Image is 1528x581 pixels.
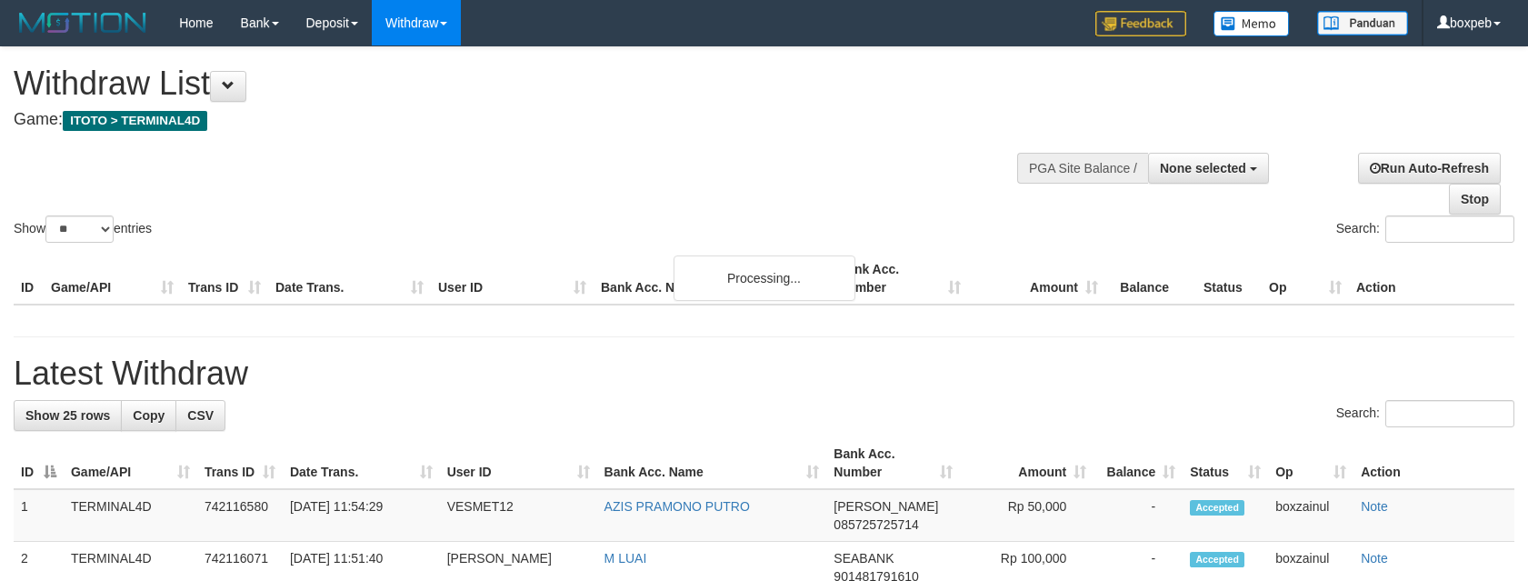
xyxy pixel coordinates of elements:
[64,437,197,489] th: Game/API: activate to sort column ascending
[181,253,268,305] th: Trans ID
[831,253,968,305] th: Bank Acc. Number
[14,111,1001,129] h4: Game:
[960,437,1094,489] th: Amount: activate to sort column ascending
[1317,11,1408,35] img: panduan.png
[1353,437,1514,489] th: Action
[14,356,1514,392] h1: Latest Withdraw
[1094,437,1183,489] th: Balance: activate to sort column ascending
[834,517,918,532] span: Copy 085725725714 to clipboard
[1358,153,1501,184] a: Run Auto-Refresh
[1160,161,1246,175] span: None selected
[604,551,647,566] a: M LUAI
[44,253,181,305] th: Game/API
[268,253,431,305] th: Date Trans.
[1385,400,1514,427] input: Search:
[1349,253,1514,305] th: Action
[14,489,64,542] td: 1
[1449,184,1501,215] a: Stop
[14,9,152,36] img: MOTION_logo.png
[14,437,64,489] th: ID: activate to sort column descending
[1361,551,1388,566] a: Note
[826,437,960,489] th: Bank Acc. Number: activate to sort column ascending
[431,253,594,305] th: User ID
[440,489,597,542] td: VESMET12
[1336,215,1514,243] label: Search:
[197,489,283,542] td: 742116580
[14,215,152,243] label: Show entries
[1361,499,1388,514] a: Note
[1385,215,1514,243] input: Search:
[1268,489,1353,542] td: boxzainul
[1190,500,1244,516] span: Accepted
[283,437,440,489] th: Date Trans.: activate to sort column ascending
[1190,552,1244,567] span: Accepted
[674,255,855,301] div: Processing...
[25,408,110,423] span: Show 25 rows
[63,111,207,131] span: ITOTO > TERMINAL4D
[1105,253,1196,305] th: Balance
[594,253,831,305] th: Bank Acc. Name
[283,489,440,542] td: [DATE] 11:54:29
[604,499,750,514] a: AZIS PRAMONO PUTRO
[1213,11,1290,36] img: Button%20Memo.svg
[187,408,214,423] span: CSV
[45,215,114,243] select: Showentries
[121,400,176,431] a: Copy
[1196,253,1262,305] th: Status
[14,253,44,305] th: ID
[133,408,165,423] span: Copy
[1268,437,1353,489] th: Op: activate to sort column ascending
[597,437,827,489] th: Bank Acc. Name: activate to sort column ascending
[1183,437,1268,489] th: Status: activate to sort column ascending
[440,437,597,489] th: User ID: activate to sort column ascending
[197,437,283,489] th: Trans ID: activate to sort column ascending
[834,551,894,566] span: SEABANK
[1095,11,1186,36] img: Feedback.jpg
[14,400,122,431] a: Show 25 rows
[1262,253,1349,305] th: Op
[64,489,197,542] td: TERMINAL4D
[968,253,1105,305] th: Amount
[960,489,1094,542] td: Rp 50,000
[834,499,938,514] span: [PERSON_NAME]
[1148,153,1269,184] button: None selected
[1336,400,1514,427] label: Search:
[1017,153,1148,184] div: PGA Site Balance /
[14,65,1001,102] h1: Withdraw List
[1094,489,1183,542] td: -
[175,400,225,431] a: CSV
